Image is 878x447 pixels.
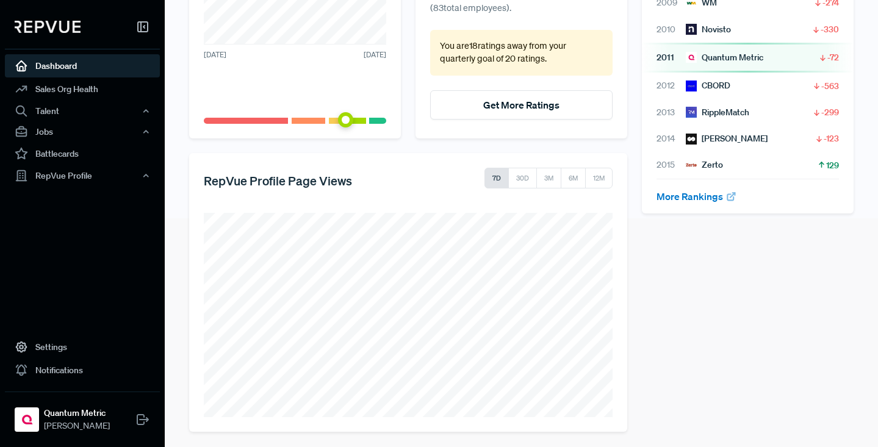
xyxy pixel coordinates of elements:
[5,121,160,142] button: Jobs
[686,134,697,145] img: Oliver Wyman
[585,168,613,188] button: 12M
[430,90,613,120] button: Get More Ratings
[821,80,839,92] span: -563
[5,77,160,101] a: Sales Org Health
[5,165,160,186] button: RepVue Profile
[686,159,723,171] div: Zerto
[5,142,160,165] a: Battlecards
[686,80,697,91] img: CBORD
[15,21,81,33] img: RepVue
[657,79,686,92] span: 2012
[686,132,768,145] div: [PERSON_NAME]
[686,24,697,35] img: Novisto
[657,51,686,64] span: 2011
[5,359,160,382] a: Notifications
[826,159,839,171] span: 129
[44,407,110,420] strong: Quantum Metric
[827,51,839,63] span: -72
[204,49,226,60] span: [DATE]
[561,168,586,188] button: 6M
[657,132,686,145] span: 2014
[364,49,386,60] span: [DATE]
[686,106,749,119] div: RippleMatch
[536,168,561,188] button: 3M
[657,106,686,119] span: 2013
[5,392,160,437] a: Quantum MetricQuantum Metric[PERSON_NAME]
[204,173,352,188] h5: RepVue Profile Page Views
[686,52,697,63] img: Quantum Metric
[821,106,839,118] span: -299
[686,107,697,118] img: RippleMatch
[44,420,110,432] span: [PERSON_NAME]
[657,23,686,36] span: 2010
[686,79,730,92] div: CBORD
[508,168,537,188] button: 30D
[5,54,160,77] a: Dashboard
[5,101,160,121] button: Talent
[824,132,839,145] span: -123
[440,40,603,66] p: You are 18 ratings away from your quarterly goal of 20 ratings .
[657,190,737,202] a: More Rankings
[821,23,839,35] span: -330
[5,335,160,359] a: Settings
[686,160,697,171] img: Zerto
[686,23,731,36] div: Novisto
[17,410,37,429] img: Quantum Metric
[484,168,509,188] button: 7D
[686,51,763,64] div: Quantum Metric
[657,159,686,171] span: 2015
